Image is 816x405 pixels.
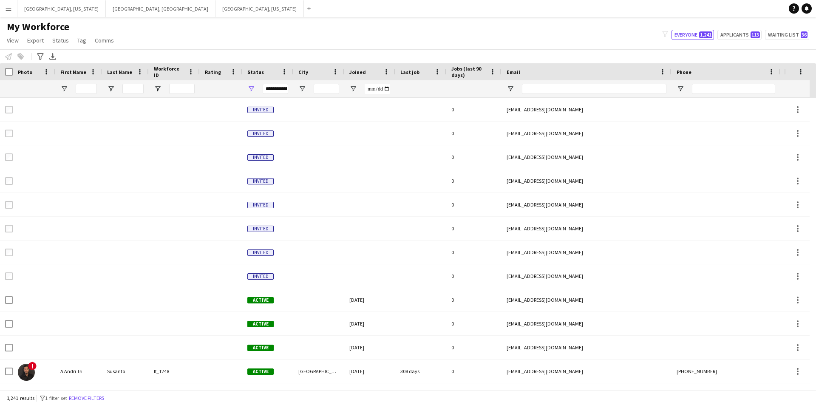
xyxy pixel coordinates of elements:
div: Susanto [102,360,149,383]
button: Open Filter Menu [60,85,68,93]
span: Status [247,69,264,75]
button: [GEOGRAPHIC_DATA], [US_STATE] [215,0,304,17]
span: Photo [18,69,32,75]
div: 0 [446,360,501,383]
div: 0 [446,217,501,240]
button: Open Filter Menu [507,85,514,93]
input: Joined Filter Input [365,84,390,94]
span: Last Name [107,69,132,75]
span: Invited [247,226,274,232]
div: 0 [446,336,501,359]
span: Jobs (last 90 days) [451,65,486,78]
button: Open Filter Menu [154,85,161,93]
input: Workforce ID Filter Input [169,84,195,94]
span: 113 [751,31,760,38]
div: 0 [446,98,501,121]
div: [EMAIL_ADDRESS][DOMAIN_NAME] [501,217,671,240]
input: Row Selection is disabled for this row (unchecked) [5,106,13,113]
a: Tag [74,35,90,46]
span: Invited [247,154,274,161]
span: My Workforce [7,20,69,33]
span: 1,241 [699,31,712,38]
div: [EMAIL_ADDRESS][DOMAIN_NAME] [501,98,671,121]
span: Joined [349,69,366,75]
span: Invited [247,178,274,184]
div: [EMAIL_ADDRESS][DOMAIN_NAME] [501,193,671,216]
input: Row Selection is disabled for this row (unchecked) [5,225,13,232]
div: [EMAIL_ADDRESS][DOMAIN_NAME] [501,360,671,383]
div: [EMAIL_ADDRESS][DOMAIN_NAME] [501,288,671,312]
span: 1 filter set [45,395,67,401]
button: Applicants113 [717,30,762,40]
span: Active [247,368,274,375]
div: [EMAIL_ADDRESS][DOMAIN_NAME] [501,312,671,335]
span: Active [247,345,274,351]
button: Open Filter Menu [298,85,306,93]
div: 0 [446,312,501,335]
input: Email Filter Input [522,84,666,94]
span: Email [507,69,520,75]
span: Tag [77,37,86,44]
div: [DATE] [344,312,395,335]
span: Invited [247,107,274,113]
div: 0 [446,145,501,169]
span: Last job [400,69,419,75]
span: View [7,37,19,44]
span: First Name [60,69,86,75]
span: Workforce ID [154,65,184,78]
span: Phone [677,69,691,75]
div: [EMAIL_ADDRESS][DOMAIN_NAME] [501,122,671,145]
app-action-btn: Advanced filters [35,51,45,62]
button: [GEOGRAPHIC_DATA], [GEOGRAPHIC_DATA] [106,0,215,17]
div: 0 [446,288,501,312]
a: Comms [91,35,117,46]
div: 0 [446,241,501,264]
span: Invited [247,202,274,208]
input: First Name Filter Input [76,84,97,94]
input: City Filter Input [314,84,339,94]
button: Remove filters [67,394,106,403]
input: Last Name Filter Input [122,84,144,94]
div: [DATE] [344,288,395,312]
img: A Andri Tri Susanto [18,364,35,381]
button: Open Filter Menu [107,85,115,93]
div: [EMAIL_ADDRESS][DOMAIN_NAME] [501,145,671,169]
a: Status [49,35,72,46]
button: Waiting list36 [765,30,809,40]
div: 0 [446,122,501,145]
span: Invited [247,273,274,280]
span: Comms [95,37,114,44]
div: [DATE] [344,336,395,359]
button: Everyone1,241 [671,30,714,40]
button: Open Filter Menu [247,85,255,93]
div: 308 days [395,360,446,383]
div: [EMAIL_ADDRESS][DOMAIN_NAME] [501,241,671,264]
span: Active [247,297,274,303]
div: lf_1248 [149,360,200,383]
a: View [3,35,22,46]
div: 0 [446,169,501,193]
span: 36 [801,31,807,38]
span: Invited [247,249,274,256]
button: Open Filter Menu [349,85,357,93]
div: A Andri Tri [55,360,102,383]
span: Rating [205,69,221,75]
div: [EMAIL_ADDRESS][DOMAIN_NAME] [501,336,671,359]
input: Row Selection is disabled for this row (unchecked) [5,249,13,256]
input: Row Selection is disabled for this row (unchecked) [5,177,13,185]
input: Phone Filter Input [692,84,775,94]
input: Row Selection is disabled for this row (unchecked) [5,201,13,209]
input: Row Selection is disabled for this row (unchecked) [5,272,13,280]
a: Export [24,35,47,46]
div: [EMAIL_ADDRESS][DOMAIN_NAME] [501,169,671,193]
span: Status [52,37,69,44]
div: [PHONE_NUMBER] [671,360,780,383]
div: 0 [446,193,501,216]
div: [GEOGRAPHIC_DATA] [293,360,344,383]
app-action-btn: Export XLSX [48,51,58,62]
span: City [298,69,308,75]
span: Invited [247,130,274,137]
div: [EMAIL_ADDRESS][DOMAIN_NAME] [501,264,671,288]
input: Row Selection is disabled for this row (unchecked) [5,130,13,137]
div: [DATE] [344,360,395,383]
